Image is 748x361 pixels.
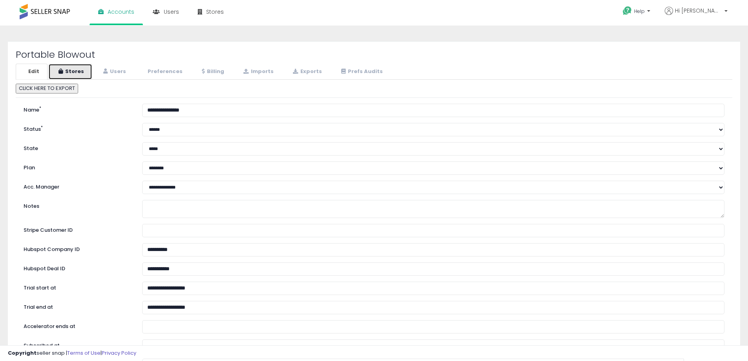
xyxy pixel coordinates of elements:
[18,142,136,152] label: State
[665,7,728,24] a: Hi [PERSON_NAME]
[18,123,136,133] label: Status
[18,262,136,273] label: Hubspot Deal ID
[93,64,134,80] a: Users
[48,64,92,80] a: Stores
[18,104,136,114] label: Name
[18,200,136,210] label: Notes
[18,339,136,350] label: Subscribed at
[16,49,732,60] h2: Portable Blowout
[102,349,136,357] a: Privacy Policy
[206,8,224,16] span: Stores
[18,181,136,191] label: Acc. Manager
[16,64,48,80] a: Edit
[18,161,136,172] label: Plan
[675,7,722,15] span: Hi [PERSON_NAME]
[108,8,134,16] span: Accounts
[164,8,179,16] span: Users
[283,64,330,80] a: Exports
[634,8,645,15] span: Help
[18,243,136,253] label: Hubspot Company ID
[8,350,136,357] div: seller snap | |
[8,349,37,357] strong: Copyright
[18,320,136,330] label: Accelerator ends at
[16,84,78,93] button: CLICK HERE TO EXPORT
[18,301,136,311] label: Trial end at
[67,349,101,357] a: Terms of Use
[233,64,282,80] a: Imports
[192,64,232,80] a: Billing
[18,224,136,234] label: Stripe Customer ID
[331,64,391,80] a: Prefs Audits
[622,6,632,16] i: Get Help
[18,282,136,292] label: Trial start at
[135,64,191,80] a: Preferences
